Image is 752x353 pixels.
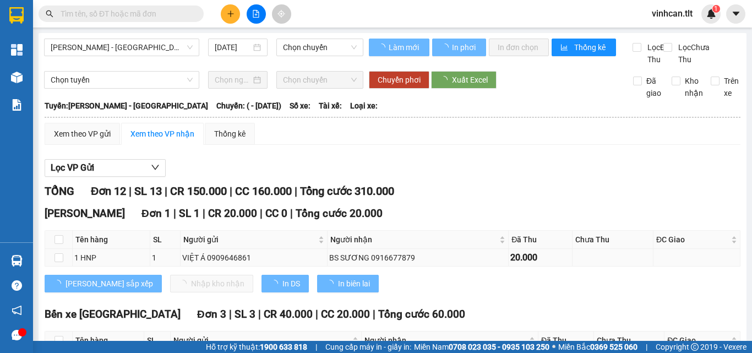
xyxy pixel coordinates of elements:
button: Lọc VP Gửi [45,159,166,177]
input: Tìm tên, số ĐT hoặc mã đơn [61,8,190,20]
span: | [173,207,176,220]
span: Lọc Đã Thu [643,41,672,66]
th: Đã Thu [509,231,572,249]
span: Đơn 12 [91,184,126,198]
div: VIỆT Á 0909646861 [182,252,325,264]
img: dashboard-icon [11,44,23,56]
button: [PERSON_NAME] sắp xếp [45,275,162,292]
span: Miền Bắc [558,341,637,353]
th: SL [144,332,171,350]
span: question-circle [12,280,22,291]
button: In phơi [432,39,486,56]
button: caret-down [726,4,745,24]
span: ⚪️ [552,345,555,349]
span: Người gửi [183,233,316,246]
span: | [295,184,297,198]
span: Bến xe [GEOGRAPHIC_DATA] [45,308,181,321]
img: solution-icon [11,99,23,111]
span: [PERSON_NAME] [45,207,125,220]
sup: 1 [712,5,720,13]
span: CC 160.000 [235,184,292,198]
span: Đơn 1 [141,207,171,220]
span: ĐC Giao [656,233,729,246]
span: Cung cấp máy in - giấy in: [325,341,411,353]
span: Xuất Excel [452,74,488,86]
div: Thống kê [214,128,246,140]
strong: 1900 633 818 [260,343,307,351]
span: notification [12,305,22,316]
span: Người nhận [364,334,527,346]
span: CR 20.000 [208,207,257,220]
span: Lọc VP Gửi [51,161,94,175]
span: SL 1 [179,207,200,220]
span: | [315,341,317,353]
span: | [290,207,293,220]
span: | [258,308,261,321]
span: | [129,184,132,198]
span: | [229,308,232,321]
button: In biên lai [317,275,379,292]
span: Chọn chuyến [283,39,357,56]
span: loading [270,280,282,287]
div: BS SƯƠNG 0916677879 [329,252,506,264]
span: SL 3 [235,308,255,321]
span: loading [440,76,452,84]
b: Tuyến: [PERSON_NAME] - [GEOGRAPHIC_DATA] [45,101,208,110]
input: 14/08/2025 [215,41,251,53]
span: Lọc Chưa Thu [674,41,711,66]
button: Làm mới [369,39,429,56]
span: Đã giao [642,75,666,99]
button: Nhập kho nhận [170,275,253,292]
span: loading [326,280,338,287]
span: search [46,10,53,18]
span: In phơi [452,41,477,53]
th: Chưa Thu [594,332,665,350]
span: copyright [691,343,699,351]
img: warehouse-icon [11,255,23,267]
strong: 0708 023 035 - 0935 103 250 [449,343,549,351]
div: 1 [152,252,178,264]
span: Thống kê [574,41,607,53]
img: icon-new-feature [706,9,716,19]
span: Loại xe: [350,100,378,112]
span: 1 [714,5,718,13]
span: caret-down [731,9,741,19]
img: logo-vxr [9,7,24,24]
span: | [165,184,167,198]
button: Chuyển phơi [369,71,429,89]
span: message [12,330,22,340]
span: Kho nhận [680,75,707,99]
div: 20.000 [510,251,570,264]
img: warehouse-icon [11,72,23,83]
span: loading [378,44,387,51]
span: plus [227,10,235,18]
span: Chuyến: ( - [DATE]) [216,100,281,112]
span: file-add [252,10,260,18]
span: Đơn 3 [197,308,226,321]
span: Tổng cước 20.000 [296,207,383,220]
th: Tên hàng [73,332,144,350]
span: Chọn chuyến [283,72,357,88]
span: bar-chart [560,44,570,52]
button: aim [272,4,291,24]
button: Xuất Excel [431,71,497,89]
span: loading [53,280,66,287]
div: Xem theo VP gửi [54,128,111,140]
div: 1 HNP [74,252,148,264]
span: Người nhận [330,233,497,246]
span: [PERSON_NAME] sắp xếp [66,278,153,290]
span: SL 13 [134,184,162,198]
span: Miền Nam [414,341,549,353]
span: | [203,207,205,220]
strong: 0369 525 060 [590,343,637,351]
span: Trên xe [720,75,743,99]
span: Hồ Chí Minh - Mỹ Tho [51,39,193,56]
span: Chọn tuyến [51,72,193,88]
button: bar-chartThống kê [552,39,616,56]
span: aim [277,10,285,18]
button: plus [221,4,240,24]
button: In DS [261,275,309,292]
th: SL [150,231,181,249]
span: vinhcan.tlt [643,7,701,20]
span: loading [441,44,450,51]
